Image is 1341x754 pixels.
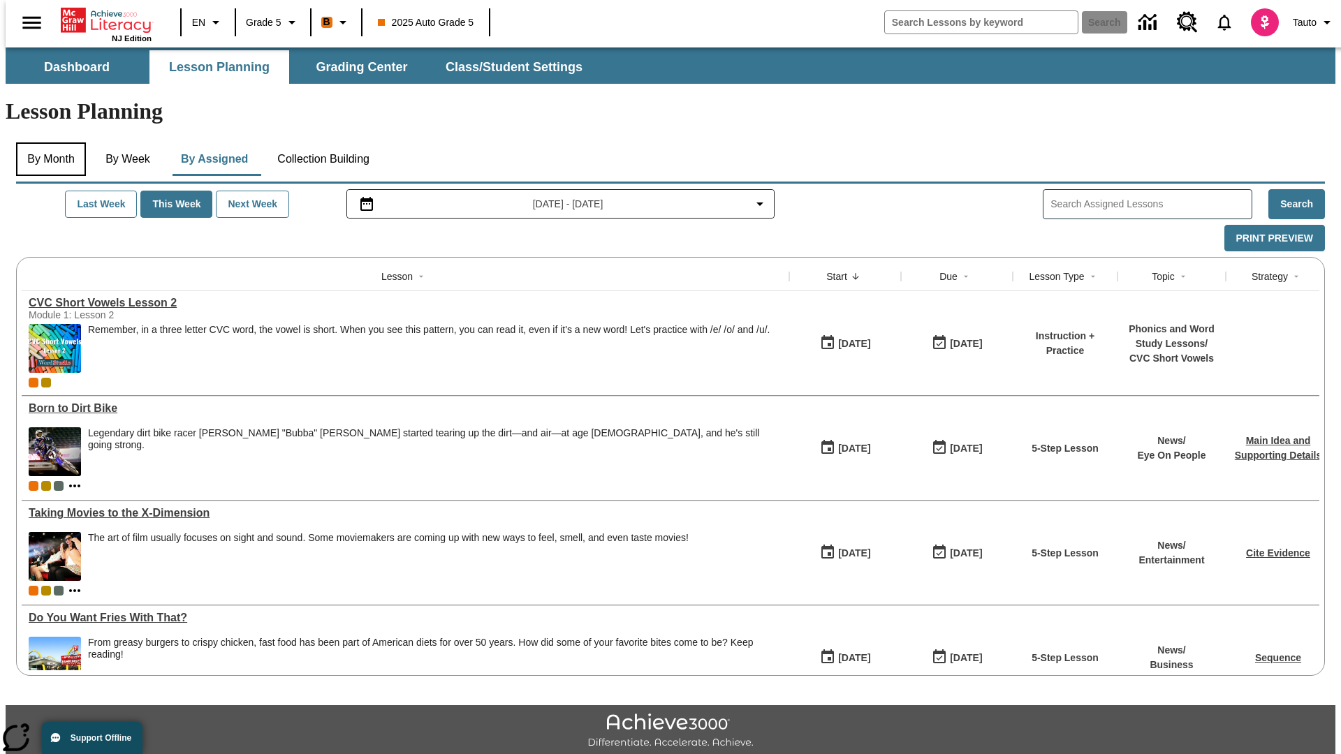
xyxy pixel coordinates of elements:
[88,427,782,451] div: Legendary dirt bike racer [PERSON_NAME] "Bubba" [PERSON_NAME] started tearing up the dirt—and air...
[1137,448,1206,463] p: Eye On People
[192,15,205,30] span: EN
[1255,652,1301,663] a: Sequence
[353,195,769,212] button: Select the date range menu item
[1288,268,1305,285] button: Sort
[149,50,289,84] button: Lesson Planning
[1293,15,1317,30] span: Tauto
[885,11,1078,34] input: search field
[112,34,152,43] span: NJ Edition
[927,644,987,671] button: 09/15/25: Last day the lesson can be accessed
[29,612,782,624] a: Do You Want Fries With That?, Lessons
[381,269,413,283] div: Lesson
[66,582,83,599] button: Show more classes
[1050,194,1252,214] input: Search Assigned Lessons
[186,10,230,35] button: Language: EN, Select a language
[958,268,974,285] button: Sort
[533,197,603,212] span: [DATE] - [DATE]
[29,637,81,686] img: One of the first McDonald's stores, with the iconic red sign and golden arches.
[1175,268,1192,285] button: Sort
[1150,643,1193,658] p: News /
[950,649,982,667] div: [DATE]
[826,269,847,283] div: Start
[66,478,83,494] button: Show more classes
[29,507,782,519] div: Taking Movies to the X-Dimension
[1138,538,1204,553] p: News /
[54,481,64,491] div: OL 2025 Auto Grade 6
[1206,4,1243,40] a: Notifications
[838,335,870,353] div: [DATE]
[65,191,137,218] button: Last Week
[939,269,958,283] div: Due
[378,15,474,30] span: 2025 Auto Grade 5
[1032,651,1099,665] p: 5-Step Lesson
[838,545,870,562] div: [DATE]
[41,481,51,491] span: New 2025 class
[29,309,238,320] div: Module 1: Lesson 2
[29,402,782,415] div: Born to Dirt Bike
[6,98,1335,124] h1: Lesson Planning
[7,50,147,84] button: Dashboard
[815,435,875,461] button: 09/16/25: First time the lesson was available
[1137,434,1206,448] p: News /
[1252,269,1288,283] div: Strategy
[838,649,870,667] div: [DATE]
[6,50,595,84] div: SubNavbar
[240,10,306,35] button: Grade: Grade 5, Select a grade
[88,324,770,336] p: Remember, in a three letter CVC word, the vowel is short. When you see this pattern, you can read...
[1020,329,1111,358] p: Instruction + Practice
[1032,546,1099,561] p: 5-Step Lesson
[54,586,64,596] span: OL 2025 Auto Grade 6
[41,586,51,596] div: New 2025 class
[41,378,51,387] div: New 2025 class
[1085,268,1101,285] button: Sort
[1124,322,1219,351] p: Phonics and Word Study Lessons /
[16,142,86,176] button: By Month
[93,142,163,176] button: By Week
[88,324,770,373] div: Remember, in a three letter CVC word, the vowel is short. When you see this pattern, you can read...
[927,330,987,357] button: 09/17/25: Last day the lesson can be accessed
[29,481,38,491] div: Current Class
[413,268,430,285] button: Sort
[587,714,754,749] img: Achieve3000 Differentiate Accelerate Achieve
[88,532,689,581] div: The art of film usually focuses on sight and sound. Some moviemakers are coming up with new ways ...
[29,378,38,387] div: Current Class
[29,324,81,373] img: CVC Short Vowels Lesson 2.
[1152,269,1175,283] div: Topic
[88,427,782,476] div: Legendary dirt bike racer James "Bubba" Stewart started tearing up the dirt—and air—at age 4, and...
[6,47,1335,84] div: SubNavbar
[838,440,870,457] div: [DATE]
[29,402,782,415] a: Born to Dirt Bike, Lessons
[71,733,131,743] span: Support Offline
[42,722,142,754] button: Support Offline
[1224,225,1325,252] button: Print Preview
[29,586,38,596] div: Current Class
[29,612,782,624] div: Do You Want Fries With That?
[815,644,875,671] button: 09/15/25: First time the lesson was available
[140,191,212,218] button: This Week
[927,435,987,461] button: 09/16/25: Last day the lesson can be accessed
[11,2,52,43] button: Open side menu
[292,50,432,84] button: Grading Center
[1029,269,1084,283] div: Lesson Type
[29,427,81,476] img: Motocross racer James Stewart flies through the air on his dirt bike.
[246,15,281,30] span: Grade 5
[29,507,782,519] a: Taking Movies to the X-Dimension, Lessons
[1235,435,1321,461] a: Main Idea and Supporting Details
[216,191,289,218] button: Next Week
[88,637,782,686] div: From greasy burgers to crispy chicken, fast food has been part of American diets for over 50 year...
[1032,441,1099,456] p: 5-Step Lesson
[434,50,594,84] button: Class/Student Settings
[950,440,982,457] div: [DATE]
[752,195,768,212] svg: Collapse Date Range Filter
[88,532,689,544] p: The art of film usually focuses on sight and sound. Some moviemakers are coming up with new ways ...
[927,540,987,566] button: 09/16/25: Last day the lesson can be accessed
[1243,4,1287,40] button: Select a new avatar
[29,532,81,581] img: Panel in front of the seats sprays water mist to the happy audience at a 4DX-equipped theater.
